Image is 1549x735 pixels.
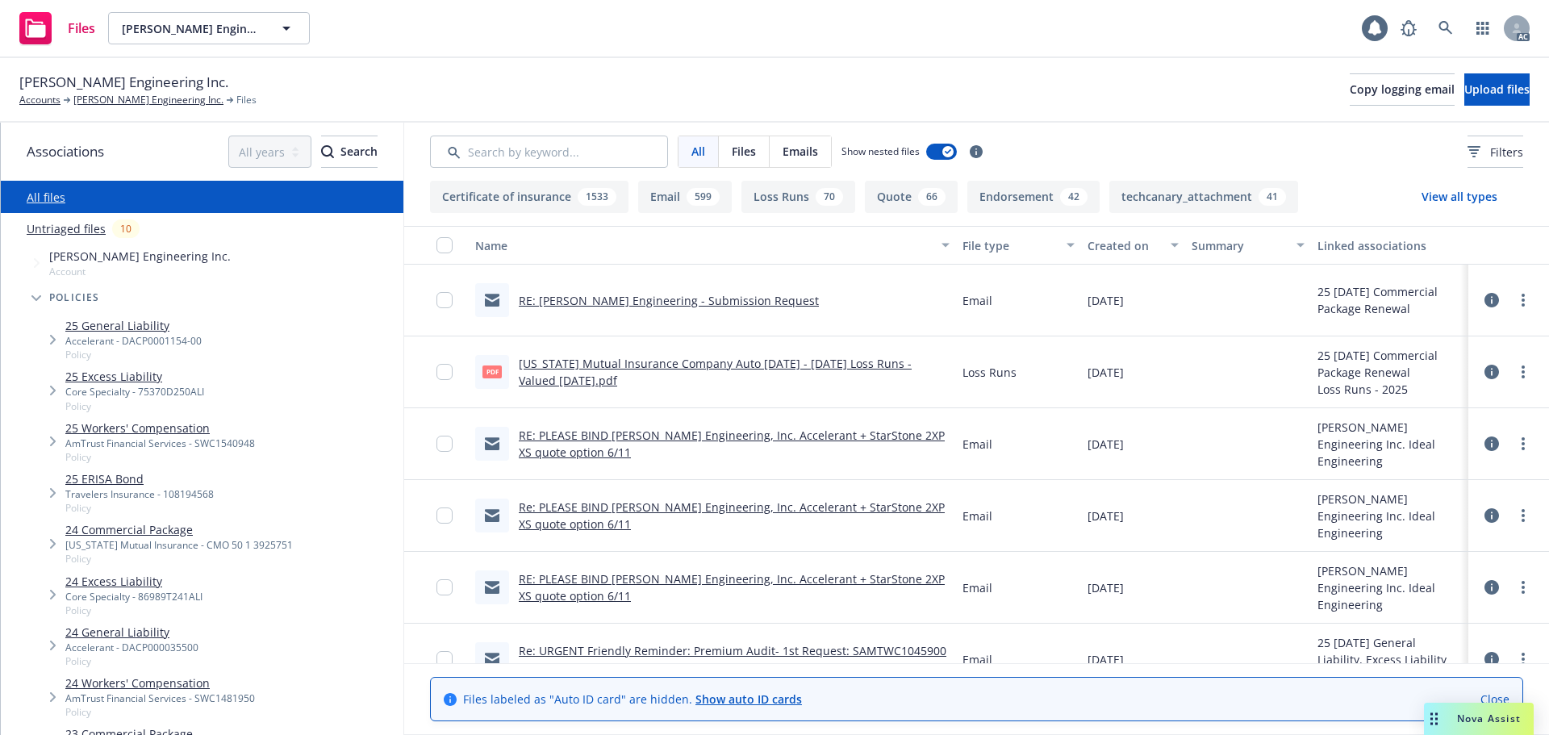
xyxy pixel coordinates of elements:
[19,93,61,107] a: Accounts
[321,145,334,158] svg: Search
[1317,419,1462,470] div: [PERSON_NAME] Engineering Inc. Ideal Engineering
[65,436,255,450] div: AmTrust Financial Services - SWC1540948
[49,265,231,278] span: Account
[1468,144,1523,161] span: Filters
[1192,237,1286,254] div: Summary
[962,364,1017,381] span: Loss Runs
[519,293,819,308] a: RE: [PERSON_NAME] Engineering - Submission Request
[1088,507,1124,524] span: [DATE]
[1464,81,1530,97] span: Upload files
[519,643,946,675] a: Re: URGENT Friendly Reminder: Premium Audit- 1st Request: SAMTWC1045900 3 Pinos Inc.
[1185,226,1310,265] button: Summary
[436,237,453,253] input: Select all
[1317,491,1462,541] div: [PERSON_NAME] Engineering Inc. Ideal Engineering
[321,136,378,168] button: SearchSearch
[65,552,293,566] span: Policy
[1317,347,1462,381] div: 25 [DATE] Commercial Package Renewal
[1317,634,1462,685] div: 25 [DATE] General Liability, Excess Liability Renewal
[65,691,255,705] div: AmTrust Financial Services - SWC1481950
[65,573,202,590] a: 24 Excess Liability
[65,368,204,385] a: 25 Excess Liability
[65,654,198,668] span: Policy
[962,579,992,596] span: Email
[1311,226,1468,265] button: Linked associations
[1514,434,1533,453] a: more
[967,181,1100,213] button: Endorsement
[1467,12,1499,44] a: Switch app
[65,420,255,436] a: 25 Workers' Compensation
[691,143,705,160] span: All
[1392,12,1425,44] a: Report a Bug
[27,190,65,205] a: All files
[578,188,616,206] div: 1533
[1396,181,1523,213] button: View all types
[73,93,223,107] a: [PERSON_NAME] Engineering Inc.
[732,143,756,160] span: Files
[519,428,945,460] a: RE: PLEASE BIND [PERSON_NAME] Engineering, Inc. Accelerant + StarStone 2XP XS quote option 6/11
[436,436,453,452] input: Toggle Row Selected
[430,136,668,168] input: Search by keyword...
[918,188,946,206] div: 66
[430,181,628,213] button: Certificate of insurance
[65,334,202,348] div: Accelerant - DACP0001154-00
[65,470,214,487] a: 25 ERISA Bond
[436,579,453,595] input: Toggle Row Selected
[1317,381,1462,398] div: Loss Runs - 2025
[65,450,255,464] span: Policy
[519,499,945,532] a: Re: PLEASE BIND [PERSON_NAME] Engineering, Inc. Accelerant + StarStone 2XP XS quote option 6/11
[236,93,257,107] span: Files
[962,237,1057,254] div: File type
[1430,12,1462,44] a: Search
[695,691,802,707] a: Show auto ID cards
[68,22,95,35] span: Files
[122,20,261,37] span: [PERSON_NAME] Engineering Inc.
[1259,188,1286,206] div: 41
[49,293,100,303] span: Policies
[519,571,945,603] a: RE: PLEASE BIND [PERSON_NAME] Engineering, Inc. Accelerant + StarStone 2XP XS quote option 6/11
[1457,712,1521,725] span: Nova Assist
[65,603,202,617] span: Policy
[469,226,956,265] button: Name
[962,651,992,668] span: Email
[463,691,802,708] span: Files labeled as "Auto ID card" are hidden.
[1350,81,1455,97] span: Copy logging email
[1514,578,1533,597] a: more
[1468,136,1523,168] button: Filters
[1424,703,1534,735] button: Nova Assist
[65,705,255,719] span: Policy
[65,521,293,538] a: 24 Commercial Package
[65,348,202,361] span: Policy
[1088,292,1124,309] span: [DATE]
[1088,436,1124,453] span: [DATE]
[1350,73,1455,106] button: Copy logging email
[65,641,198,654] div: Accelerant - DACP000035500
[1088,651,1124,668] span: [DATE]
[65,624,198,641] a: 24 General Liability
[865,181,958,213] button: Quote
[65,538,293,552] div: [US_STATE] Mutual Insurance - CMO 50 1 3925751
[108,12,310,44] button: [PERSON_NAME] Engineering Inc.
[1109,181,1298,213] button: techcanary_attachment
[1424,703,1444,735] div: Drag to move
[1490,144,1523,161] span: Filters
[65,674,255,691] a: 24 Workers' Compensation
[1514,290,1533,310] a: more
[65,487,214,501] div: Travelers Insurance - 108194568
[482,365,502,378] span: pdf
[962,507,992,524] span: Email
[65,385,204,399] div: Core Specialty - 75370D250ALI
[687,188,720,206] div: 599
[65,501,214,515] span: Policy
[436,364,453,380] input: Toggle Row Selected
[1088,579,1124,596] span: [DATE]
[27,141,104,162] span: Associations
[475,237,932,254] div: Name
[65,317,202,334] a: 25 General Liability
[638,181,732,213] button: Email
[1480,691,1509,708] a: Close
[841,144,920,158] span: Show nested files
[519,356,912,388] a: [US_STATE] Mutual Insurance Company Auto [DATE] - [DATE] Loss Runs - Valued [DATE].pdf
[1081,226,1185,265] button: Created on
[436,651,453,667] input: Toggle Row Selected
[1088,364,1124,381] span: [DATE]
